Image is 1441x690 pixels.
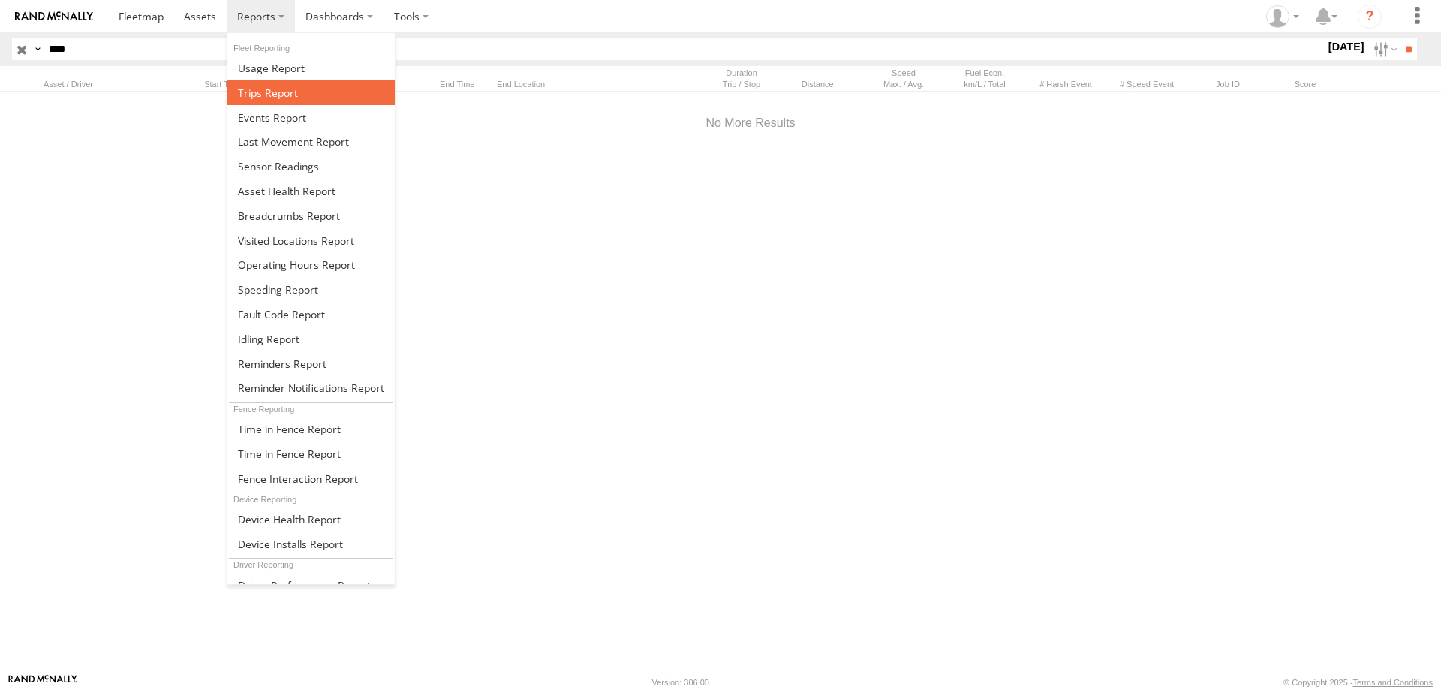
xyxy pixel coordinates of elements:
a: Trips Report [227,80,395,105]
a: Visited Locations Report [227,228,395,253]
a: Service Reminder Notifications Report [227,376,395,401]
div: © Copyright 2025 - [1283,678,1433,687]
a: Breadcrumbs Report [227,203,395,228]
a: Device Health Report [227,507,395,532]
a: Full Events Report [227,105,395,130]
a: Reminders Report [227,351,395,376]
div: Job ID [1190,79,1265,89]
div: Muhammad Salman [1261,5,1304,28]
div: Score [1271,79,1339,89]
a: Fault Code Report [227,302,395,327]
a: Asset Health Report [227,179,395,203]
a: Visit our Website [8,675,77,690]
div: Click to Sort [785,79,860,89]
label: Search Query [32,38,44,60]
a: Terms and Conditions [1353,678,1433,687]
div: Click to Sort [434,79,491,89]
a: Fence Interaction Report [227,466,395,491]
i: ? [1358,5,1382,29]
a: Idling Report [227,327,395,351]
div: Click to Sort [200,79,257,89]
label: [DATE] [1325,38,1367,55]
a: Usage Report [227,56,395,80]
label: Search Filter Options [1367,38,1400,60]
a: Sensor Readings [227,154,395,179]
div: Version: 306.00 [652,678,709,687]
a: Last Movement Report [227,129,395,154]
a: Time in Fences Report [227,417,395,441]
a: Time in Fences Report [227,441,395,466]
div: Click to Sort [44,79,194,89]
img: rand-logo.svg [15,11,93,22]
a: Device Installs Report [227,532,395,556]
a: Asset Operating Hours Report [227,252,395,277]
a: Driver Performance Report [227,573,395,598]
a: Fleet Speed Report [227,277,395,302]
